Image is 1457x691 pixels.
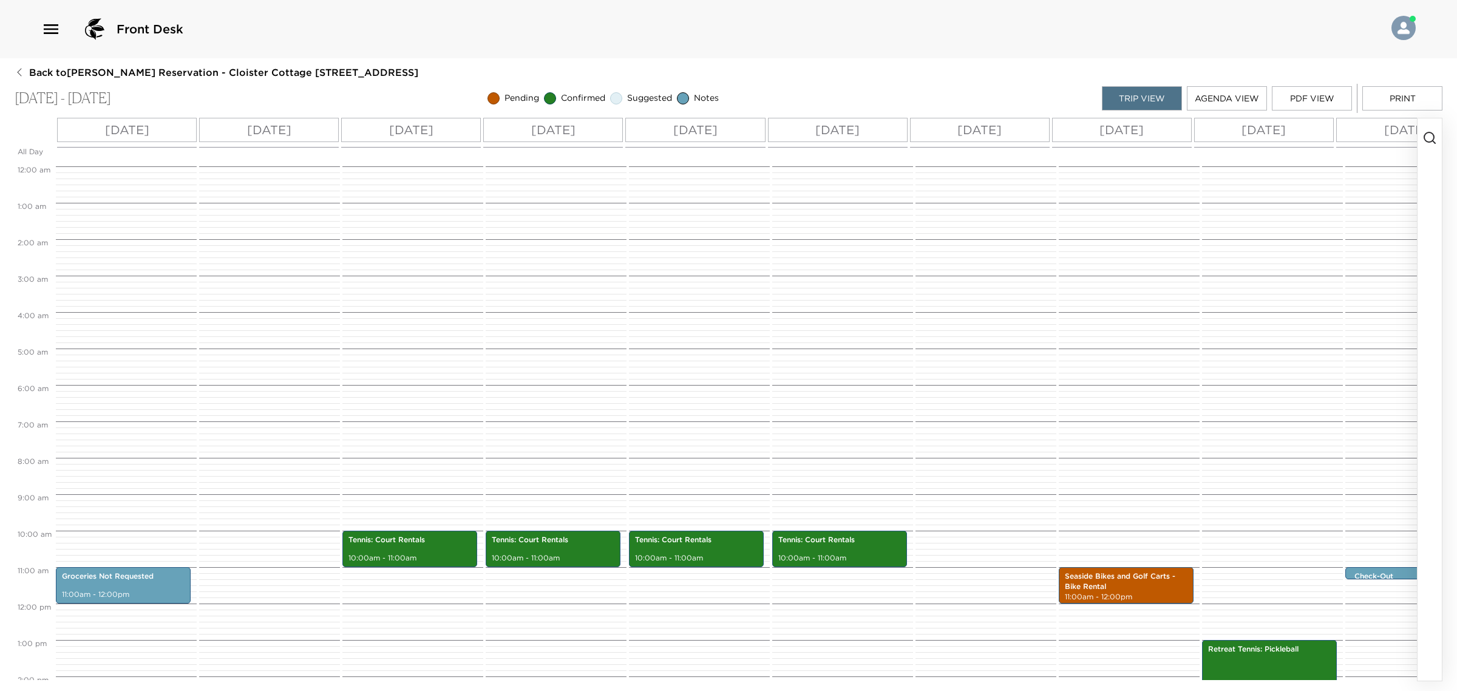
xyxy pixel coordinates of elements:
[625,118,765,142] button: [DATE]
[80,15,109,44] img: logo
[778,535,901,545] p: Tennis: Court Rentals
[15,420,51,429] span: 7:00 AM
[15,675,52,684] span: 2:00 PM
[56,567,191,604] div: Groceries Not Requested11:00am - 12:00pm
[15,347,51,356] span: 5:00 AM
[768,118,908,142] button: [DATE]
[15,165,53,174] span: 12:00 AM
[15,238,51,247] span: 2:00 AM
[15,566,52,575] span: 11:00 AM
[629,531,764,567] div: Tennis: Court Rentals10:00am - 11:00am
[1065,592,1187,602] p: 11:00am - 12:00pm
[1099,121,1144,139] p: [DATE]
[1194,118,1334,142] button: [DATE]
[389,121,433,139] p: [DATE]
[910,118,1050,142] button: [DATE]
[105,121,149,139] p: [DATE]
[342,531,477,567] div: Tennis: Court Rentals10:00am - 11:00am
[341,118,481,142] button: [DATE]
[15,384,52,393] span: 6:00 AM
[15,639,50,648] span: 1:00 PM
[957,121,1002,139] p: [DATE]
[673,121,718,139] p: [DATE]
[772,531,907,567] div: Tennis: Court Rentals10:00am - 11:00am
[1362,86,1442,111] button: Print
[1384,121,1428,139] p: [DATE]
[15,90,111,107] p: [DATE] - [DATE]
[635,553,758,563] p: 10:00am - 11:00am
[531,121,576,139] p: [DATE]
[15,493,52,502] span: 9:00 AM
[29,66,418,79] span: Back to [PERSON_NAME] Reservation - Cloister Cottage [STREET_ADDRESS]
[694,92,719,104] span: Notes
[1272,86,1352,111] button: PDF View
[1208,644,1331,655] p: Retreat Tennis: Pickleball
[1052,118,1192,142] button: [DATE]
[348,553,471,563] p: 10:00am - 11:00am
[561,92,605,104] span: Confirmed
[504,92,539,104] span: Pending
[627,92,672,104] span: Suggested
[635,535,758,545] p: Tennis: Court Rentals
[117,21,183,38] span: Front Desk
[1391,16,1416,40] img: User
[15,274,51,284] span: 3:00 AM
[15,529,55,539] span: 10:00 AM
[492,535,614,545] p: Tennis: Court Rentals
[15,202,49,211] span: 1:00 AM
[199,118,339,142] button: [DATE]
[62,590,185,600] p: 11:00am - 12:00pm
[15,602,54,611] span: 12:00 PM
[778,553,901,563] p: 10:00am - 11:00am
[18,147,53,157] p: All Day
[492,553,614,563] p: 10:00am - 11:00am
[57,118,197,142] button: [DATE]
[1065,571,1187,592] p: Seaside Bikes and Golf Carts - Bike Rental
[1241,121,1286,139] p: [DATE]
[15,66,418,79] button: Back to[PERSON_NAME] Reservation - Cloister Cottage [STREET_ADDRESS]
[62,571,185,582] p: Groceries Not Requested
[483,118,623,142] button: [DATE]
[1059,567,1194,604] div: Seaside Bikes and Golf Carts - Bike Rental11:00am - 12:00pm
[15,457,52,466] span: 8:00 AM
[1102,86,1182,111] button: Trip View
[348,535,471,545] p: Tennis: Court Rentals
[1187,86,1267,111] button: Agenda View
[815,121,860,139] p: [DATE]
[486,531,620,567] div: Tennis: Court Rentals10:00am - 11:00am
[247,121,291,139] p: [DATE]
[15,311,52,320] span: 4:00 AM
